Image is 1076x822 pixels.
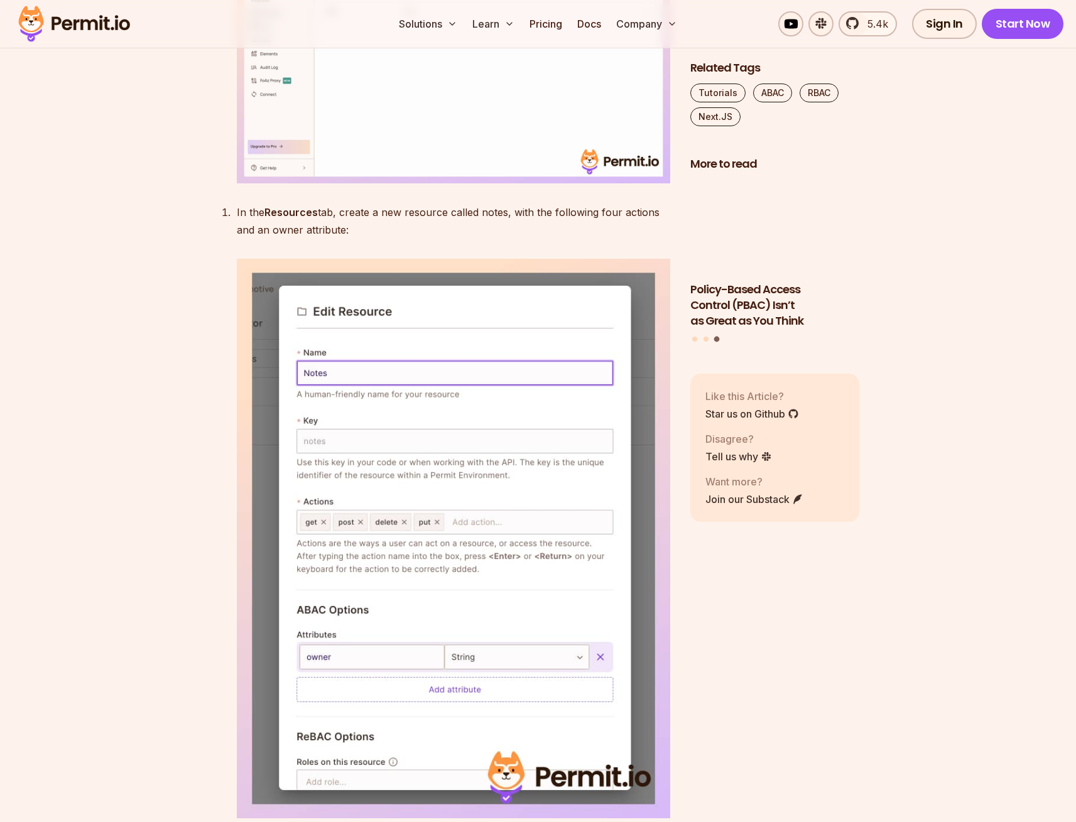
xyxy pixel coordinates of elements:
a: Next.JS [690,107,741,126]
p: Disagree? [705,431,772,446]
button: Go to slide 2 [704,337,709,342]
a: Pricing [524,11,567,36]
a: Star us on Github [705,406,799,421]
button: Go to slide 3 [714,337,720,342]
p: In the tab, create a new resource called notes, with the following four actions and an owner attr... [237,203,670,239]
li: 3 of 3 [690,180,860,329]
a: Sign In [912,9,977,39]
p: Like this Article? [705,389,799,404]
h3: Policy-Based Access Control (PBAC) Isn’t as Great as You Think [690,282,860,328]
a: Tutorials [690,84,746,102]
a: Start Now [982,9,1064,39]
a: ABAC [753,84,792,102]
a: RBAC [800,84,839,102]
a: Join our Substack [705,492,803,507]
a: Docs [572,11,606,36]
span: 5.4k [860,16,888,31]
img: Policy-Based Access Control (PBAC) Isn’t as Great as You Think [690,180,860,275]
img: Hanko Permit - Resources.jpg [237,259,670,818]
button: Solutions [394,11,462,36]
p: Want more? [705,474,803,489]
button: Go to slide 1 [692,337,697,342]
a: 5.4k [839,11,897,36]
div: Posts [690,180,860,344]
h2: More to read [690,156,860,172]
a: Tell us why [705,449,772,464]
button: Learn [467,11,519,36]
h2: Related Tags [690,60,860,76]
strong: Resources [264,206,318,219]
img: Permit logo [13,3,136,45]
button: Company [611,11,682,36]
